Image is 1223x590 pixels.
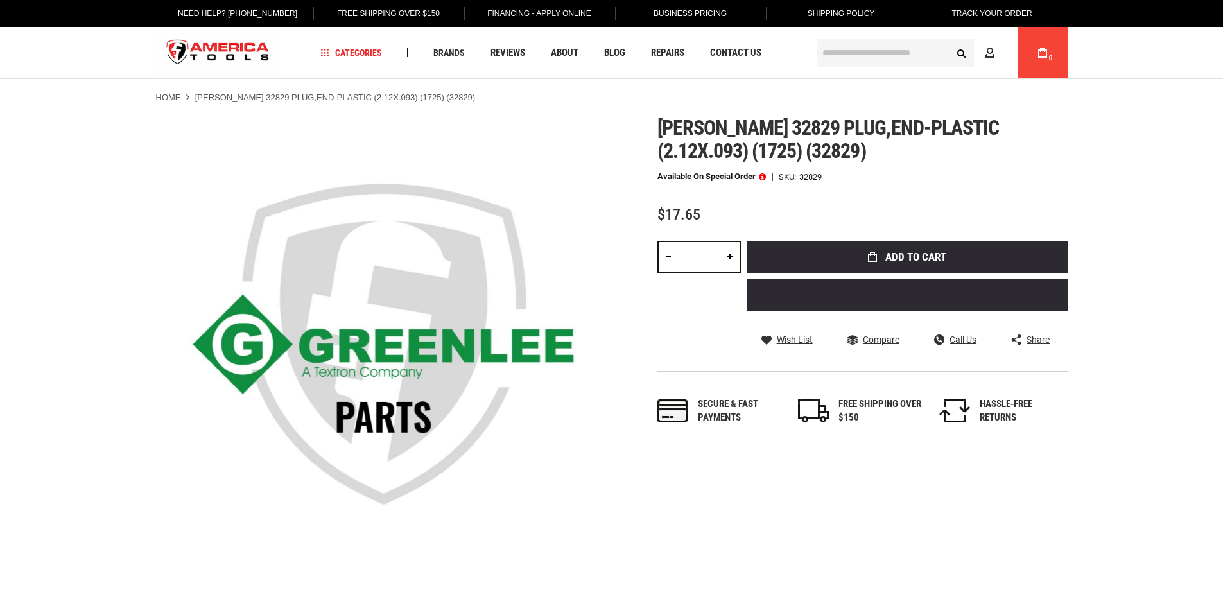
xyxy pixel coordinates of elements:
span: Brands [433,48,465,57]
span: Call Us [950,335,976,344]
a: Wish List [761,334,813,345]
img: shipping [798,399,829,422]
span: $17.65 [657,205,700,223]
span: Contact Us [710,48,761,58]
div: 32829 [799,173,822,181]
a: Reviews [485,44,531,62]
div: Secure & fast payments [698,397,781,425]
span: Shipping Policy [808,9,875,18]
span: Categories [320,48,382,57]
span: Share [1027,335,1050,344]
a: Compare [847,334,899,345]
span: Reviews [490,48,525,58]
a: store logo [156,29,281,77]
img: Greenlee 32829 PLUG,END-PLASTIC (2.12X.093) (1725) (32829) [156,116,612,572]
span: About [551,48,578,58]
span: [PERSON_NAME] 32829 plug,end-plastic (2.12x.093) (1725) (32829) [657,116,999,163]
img: payments [657,399,688,422]
img: America Tools [156,29,281,77]
p: Available on Special Order [657,172,766,181]
button: Search [950,40,974,65]
a: Repairs [645,44,690,62]
img: returns [939,399,970,422]
a: Home [156,92,181,103]
span: Wish List [777,335,813,344]
a: Call Us [934,334,976,345]
span: Compare [863,335,899,344]
a: Blog [598,44,631,62]
div: FREE SHIPPING OVER $150 [838,397,922,425]
a: 0 [1030,27,1055,78]
a: Contact Us [704,44,767,62]
a: Categories [315,44,388,62]
strong: SKU [779,173,799,181]
a: About [545,44,584,62]
span: Add to Cart [885,252,946,263]
a: Brands [428,44,471,62]
div: HASSLE-FREE RETURNS [980,397,1063,425]
span: Blog [604,48,625,58]
strong: [PERSON_NAME] 32829 PLUG,END-PLASTIC (2.12X.093) (1725) (32829) [195,92,475,102]
span: 0 [1049,55,1053,62]
span: Repairs [651,48,684,58]
button: Add to Cart [747,241,1068,273]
